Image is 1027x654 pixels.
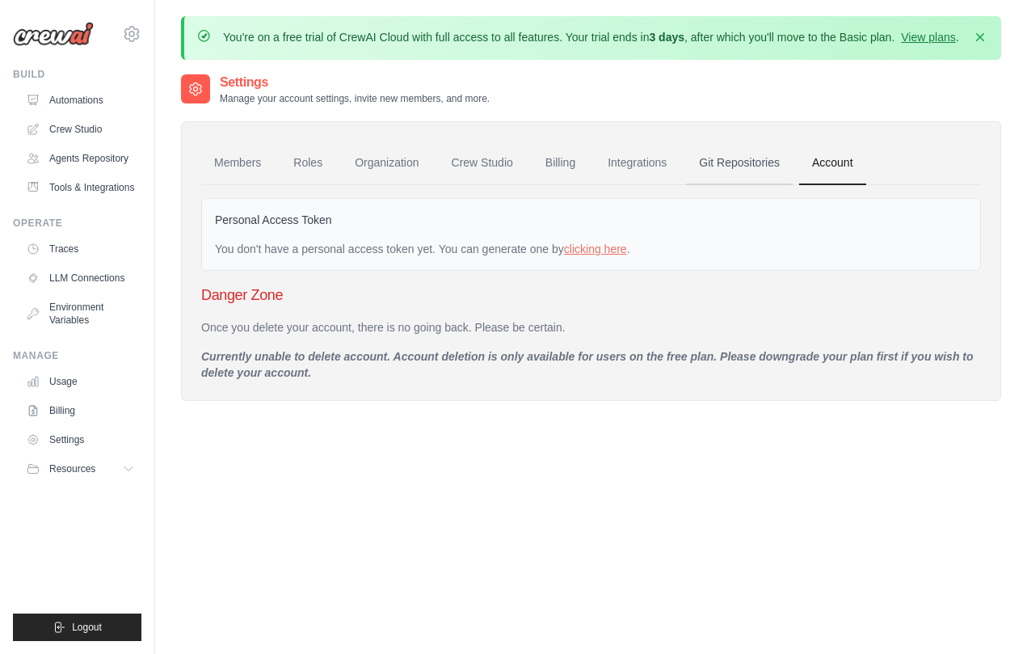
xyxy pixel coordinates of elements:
[532,141,588,185] a: Billing
[215,241,967,257] div: You don't have a personal access token yet. You can generate one by .
[19,146,141,171] a: Agents Repository
[799,141,866,185] a: Account
[49,462,95,475] span: Resources
[220,92,490,105] p: Manage your account settings, invite new members, and more.
[13,22,94,46] img: Logo
[19,116,141,142] a: Crew Studio
[201,284,981,306] h3: Danger Zone
[649,31,684,44] strong: 3 days
[13,349,141,362] div: Manage
[72,621,102,634] span: Logout
[901,31,955,44] a: View plans
[215,212,332,228] label: Personal Access Token
[19,369,141,395] a: Usage
[280,141,335,185] a: Roles
[19,398,141,424] a: Billing
[19,87,141,113] a: Automations
[201,319,981,335] p: Once you delete your account, there is no going back. Please be certain.
[19,236,141,262] a: Traces
[342,141,431,185] a: Organization
[223,29,959,45] p: You're on a free trial of CrewAI Cloud with full access to all features. Your trial ends in , aft...
[19,427,141,453] a: Settings
[220,73,490,92] h2: Settings
[13,68,141,81] div: Build
[19,175,141,200] a: Tools & Integrations
[686,141,793,185] a: Git Repositories
[201,348,981,381] p: Currently unable to delete account. Account deletion is only available for users on the free plan...
[19,456,141,482] button: Resources
[13,217,141,230] div: Operate
[19,294,141,333] a: Environment Variables
[201,141,274,185] a: Members
[13,614,141,641] button: Logout
[19,265,141,291] a: LLM Connections
[439,141,526,185] a: Crew Studio
[564,243,627,255] a: clicking here
[595,141,680,185] a: Integrations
